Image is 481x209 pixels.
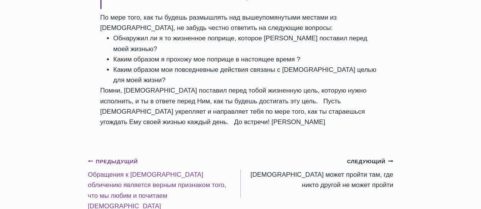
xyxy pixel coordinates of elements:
li: Каким образом я прохожу мое поприще в настоящее время ? [113,54,381,65]
li: Каким образом мои повседневные действия связаны с [DEMOGRAPHIC_DATA] целью для моей жизни? [113,65,381,85]
li: Обнаружил ли я то жизненное поприще, которое [PERSON_NAME] поставил перед моей жизнью? [113,33,381,54]
small: Следующий [347,158,393,166]
a: Следующий[DEMOGRAPHIC_DATA] может пройти там, где никто другой не может пройти [241,156,393,191]
small: Предыдущий [88,158,138,166]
